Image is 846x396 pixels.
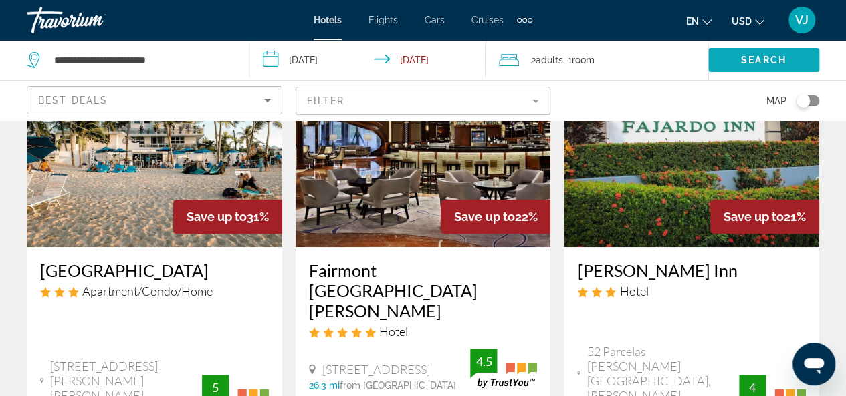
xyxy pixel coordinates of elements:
[572,55,595,65] span: Room
[710,200,819,234] div: 21%
[708,48,819,72] button: Search
[309,324,538,339] div: 5 star Hotel
[470,353,497,369] div: 4.5
[40,260,269,280] a: [GEOGRAPHIC_DATA]
[368,15,398,25] a: Flights
[564,33,819,247] img: Hotel image
[27,3,161,37] a: Travorium
[454,210,514,224] span: Save up to
[470,349,537,388] img: trustyou-badge.svg
[795,13,809,27] span: VJ
[732,11,764,31] button: Change currency
[741,55,786,65] span: Search
[187,210,247,224] span: Save up to
[173,200,282,234] div: 31%
[531,51,563,69] span: 2
[314,15,342,25] a: Hotels
[379,324,408,339] span: Hotel
[471,15,504,25] a: Cruises
[784,6,819,34] button: User Menu
[732,16,752,27] span: USD
[40,284,269,299] div: 3 star Apartment
[577,260,806,280] a: [PERSON_NAME] Inn
[340,380,456,391] span: from [GEOGRAPHIC_DATA]
[202,379,229,395] div: 5
[563,51,595,69] span: , 1
[425,15,445,25] a: Cars
[38,92,271,108] mat-select: Sort by
[739,379,766,395] div: 4
[322,362,430,377] span: [STREET_ADDRESS]
[27,33,282,247] img: Hotel image
[309,380,340,391] span: 26.3 mi
[786,95,819,107] button: Toggle map
[686,11,712,31] button: Change language
[38,95,108,106] span: Best Deals
[309,260,538,321] a: Fairmont [GEOGRAPHIC_DATA][PERSON_NAME]
[296,86,551,116] button: Filter
[536,55,563,65] span: Adults
[441,200,550,234] div: 22%
[296,33,551,247] img: Hotel image
[82,284,213,299] span: Apartment/Condo/Home
[577,284,806,299] div: 3 star Hotel
[792,343,835,385] iframe: Button to launch messaging window
[686,16,699,27] span: en
[249,40,486,80] button: Check-in date: Oct 16, 2025 Check-out date: Oct 20, 2025
[619,284,648,299] span: Hotel
[517,9,532,31] button: Extra navigation items
[724,210,784,224] span: Save up to
[766,91,786,110] span: Map
[486,40,708,80] button: Travelers: 2 adults, 0 children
